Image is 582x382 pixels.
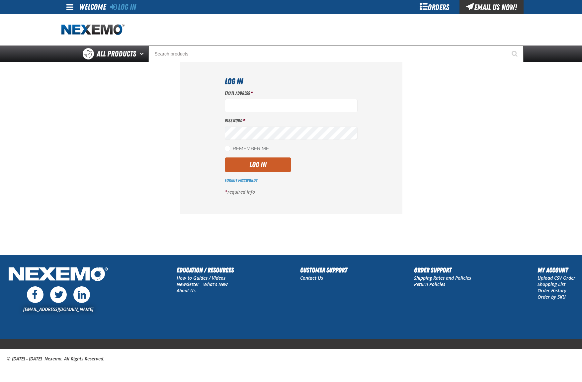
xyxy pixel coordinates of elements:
button: Log In [225,157,291,172]
a: [EMAIL_ADDRESS][DOMAIN_NAME] [23,306,93,312]
label: Password [225,118,358,124]
h2: Customer Support [300,265,347,275]
button: Open All Products pages [137,46,148,62]
a: Forgot Password? [225,178,257,183]
h2: My Account [538,265,575,275]
h2: Order Support [414,265,471,275]
a: About Us [177,287,196,294]
h1: Log In [225,75,358,87]
a: Return Policies [414,281,445,287]
img: Nexemo Logo [7,265,110,285]
a: Order by SKU [538,294,566,300]
h2: Education / Resources [177,265,234,275]
a: How to Guides / Videos [177,275,225,281]
img: Nexemo logo [61,24,125,36]
a: Log In [110,2,136,12]
a: Shopping List [538,281,565,287]
a: Home [61,24,125,36]
input: Remember Me [225,146,230,151]
input: Search [148,46,524,62]
a: Newsletter - What's New [177,281,228,287]
p: required info [225,189,358,195]
button: Start Searching [507,46,524,62]
a: Upload CSV Order [538,275,575,281]
span: All Products [97,48,136,60]
a: Contact Us [300,275,323,281]
a: Order History [538,287,566,294]
a: Shipping Rates and Policies [414,275,471,281]
label: Remember Me [225,146,269,152]
label: Email Address [225,90,358,96]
